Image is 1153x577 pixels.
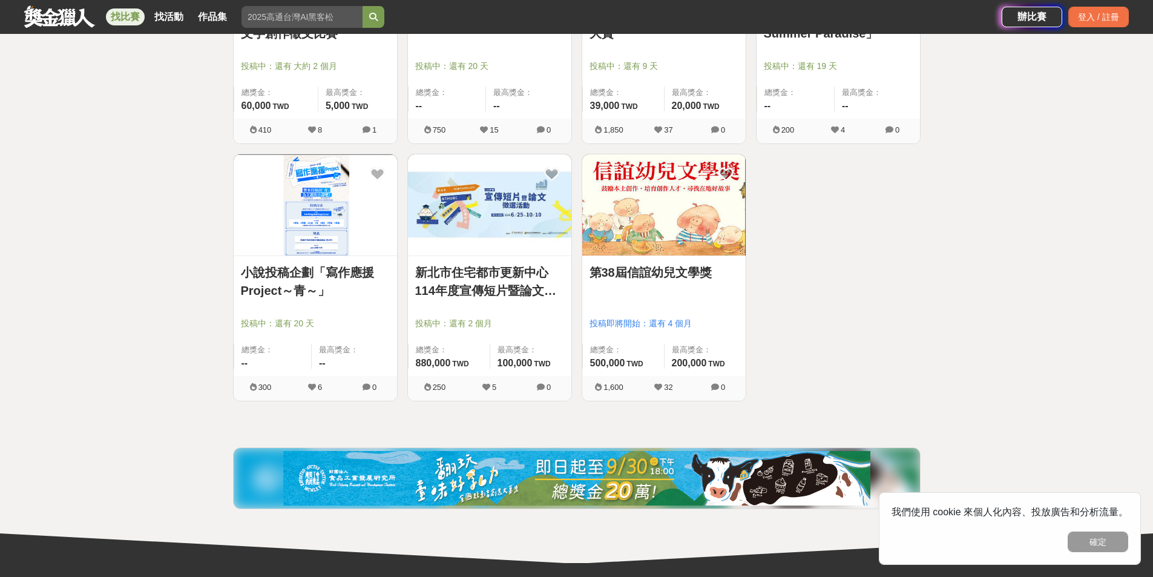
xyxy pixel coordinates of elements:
span: 總獎金： [241,87,310,99]
span: 500,000 [590,358,625,368]
span: 總獎金： [416,87,479,99]
span: -- [241,358,248,368]
span: 200 [781,125,795,134]
span: -- [842,101,849,111]
span: -- [493,101,500,111]
span: TWD [621,102,637,111]
span: 300 [258,383,272,392]
span: -- [416,101,422,111]
span: 0 [895,125,899,134]
a: 新北市住宅都市更新中心 114年度宣傳短片暨論文徵選活動 [415,263,564,300]
span: TWD [452,360,468,368]
input: 2025高通台灣AI黑客松 [241,6,363,28]
span: 200,000 [672,358,707,368]
span: 15 [490,125,498,134]
span: 最高獎金： [672,87,738,99]
span: -- [319,358,326,368]
span: TWD [708,360,724,368]
span: 39,000 [590,101,620,111]
span: 總獎金： [764,87,827,99]
span: 最高獎金： [319,344,390,356]
span: 1 [372,125,376,134]
span: 最高獎金： [326,87,390,99]
span: 1,600 [603,383,623,392]
span: 1,850 [603,125,623,134]
button: 確定 [1068,532,1128,552]
span: TWD [534,360,550,368]
span: 總獎金： [241,344,304,356]
img: Cover Image [582,154,746,256]
span: TWD [352,102,368,111]
span: 32 [664,383,672,392]
a: 找活動 [149,8,188,25]
span: 總獎金： [416,344,482,356]
span: 880,000 [416,358,451,368]
span: 20,000 [672,101,701,111]
div: 登入 / 註冊 [1068,7,1129,27]
a: 小說投稿企劃「寫作應援Project～青～」 [241,263,390,300]
span: 37 [664,125,672,134]
span: 410 [258,125,272,134]
img: 11b6bcb1-164f-4f8f-8046-8740238e410a.jpg [283,451,870,506]
span: 最高獎金： [842,87,913,99]
span: 0 [547,125,551,134]
span: 0 [721,125,725,134]
span: 最高獎金： [672,344,738,356]
span: 0 [721,383,725,392]
span: TWD [626,360,643,368]
span: 5,000 [326,101,350,111]
span: 最高獎金： [498,344,564,356]
a: Cover Image [582,154,746,256]
span: 60,000 [241,101,271,111]
img: Cover Image [234,154,397,256]
span: 投稿中：還有 9 天 [590,60,738,73]
span: 最高獎金： [493,87,564,99]
span: 0 [372,383,376,392]
span: 8 [318,125,322,134]
span: 總獎金： [590,344,657,356]
span: 投稿中：還有 20 天 [241,317,390,330]
span: 投稿中：還有 2 個月 [415,317,564,330]
span: 投稿即將開始：還有 4 個月 [590,317,738,330]
span: 總獎金： [590,87,657,99]
span: TWD [703,102,719,111]
a: 辦比賽 [1002,7,1062,27]
a: Cover Image [408,154,571,256]
span: 我們使用 cookie 來個人化內容、投放廣告和分析流量。 [892,507,1128,517]
span: 750 [433,125,446,134]
span: 250 [433,383,446,392]
span: 4 [841,125,845,134]
span: 6 [318,383,322,392]
img: Cover Image [408,154,571,256]
span: 100,000 [498,358,533,368]
span: 0 [547,383,551,392]
span: 投稿中：還有 20 天 [415,60,564,73]
a: 找比賽 [106,8,145,25]
span: 投稿中：還有 大約 2 個月 [241,60,390,73]
a: 作品集 [193,8,232,25]
span: TWD [272,102,289,111]
a: Cover Image [234,154,397,256]
span: 5 [492,383,496,392]
a: 第38屆信誼幼兒文學獎 [590,263,738,282]
span: 投稿中：還有 19 天 [764,60,913,73]
span: -- [764,101,771,111]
